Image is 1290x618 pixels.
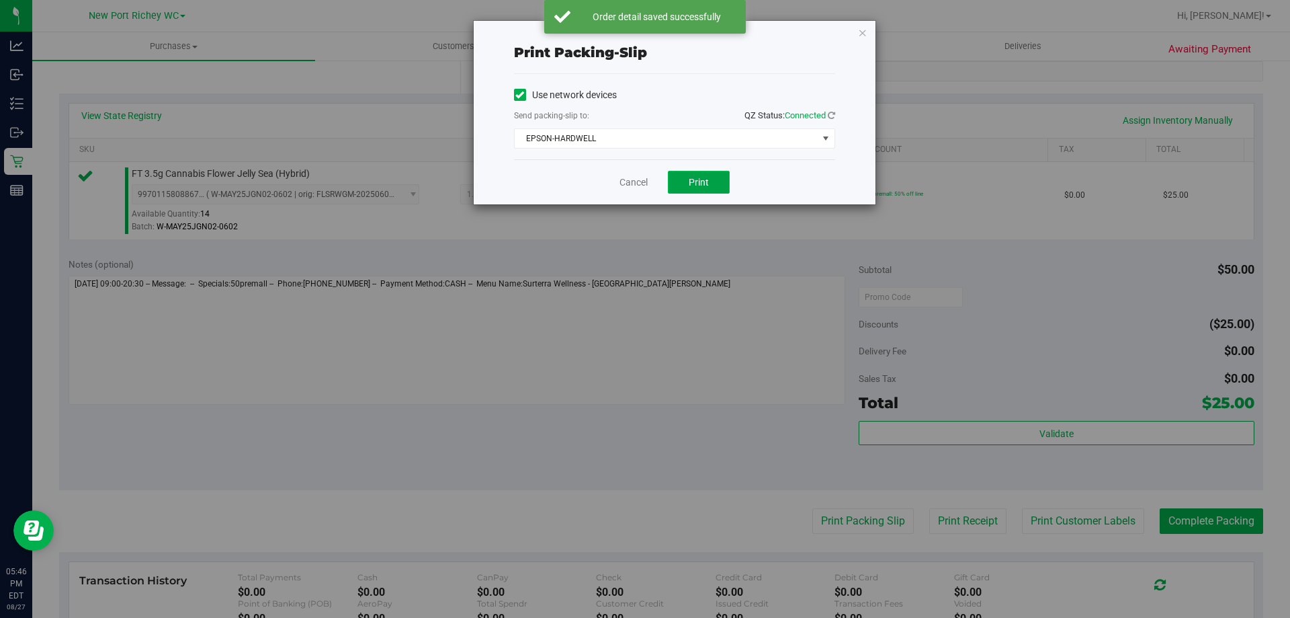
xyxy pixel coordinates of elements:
[514,44,647,61] span: Print packing-slip
[668,171,730,194] button: Print
[817,129,834,148] span: select
[514,110,589,122] label: Send packing-slip to:
[578,10,736,24] div: Order detail saved successfully
[514,88,617,102] label: Use network devices
[744,110,835,120] span: QZ Status:
[515,129,818,148] span: EPSON-HARDWELL
[689,177,709,188] span: Print
[13,510,54,551] iframe: Resource center
[785,110,826,120] span: Connected
[619,176,648,190] a: Cancel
